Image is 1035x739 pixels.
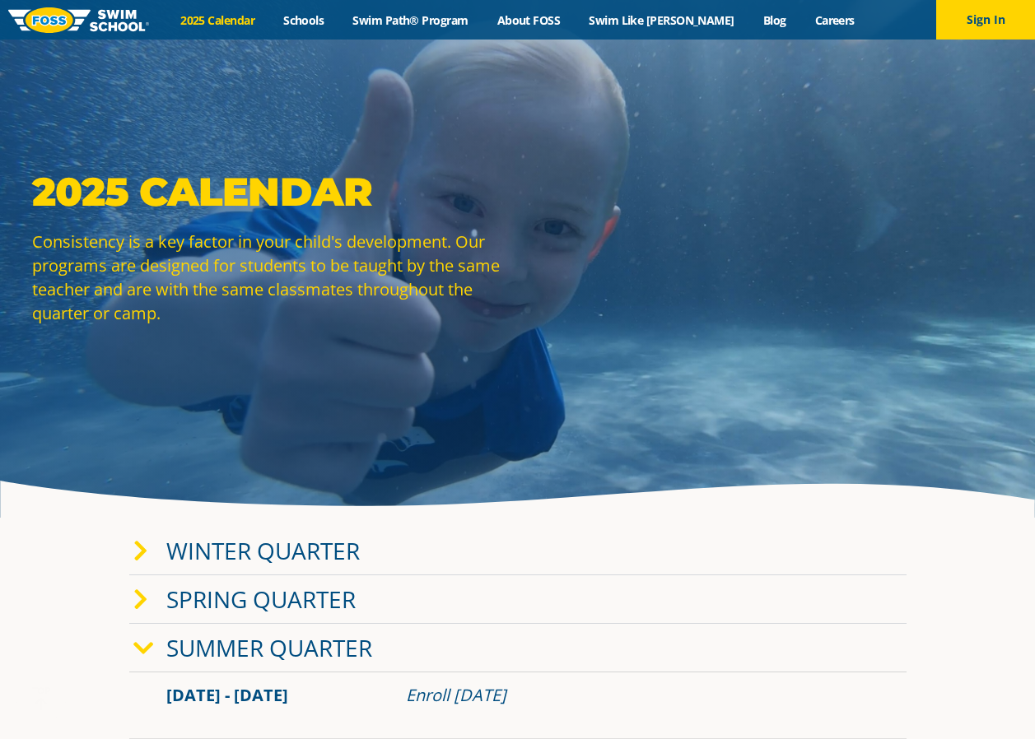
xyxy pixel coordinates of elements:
[8,7,149,33] img: FOSS Swim School Logo
[32,168,372,216] strong: 2025 Calendar
[32,230,510,325] p: Consistency is a key factor in your child's development. Our programs are designed for students t...
[166,684,288,706] span: [DATE] - [DATE]
[32,686,51,711] div: TOP
[748,12,800,28] a: Blog
[166,583,356,615] a: Spring Quarter
[406,684,869,707] div: Enroll [DATE]
[166,535,360,566] a: Winter Quarter
[800,12,869,28] a: Careers
[166,632,372,663] a: Summer Quarter
[338,12,483,28] a: Swim Path® Program
[575,12,749,28] a: Swim Like [PERSON_NAME]
[166,12,269,28] a: 2025 Calendar
[269,12,338,28] a: Schools
[483,12,575,28] a: About FOSS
